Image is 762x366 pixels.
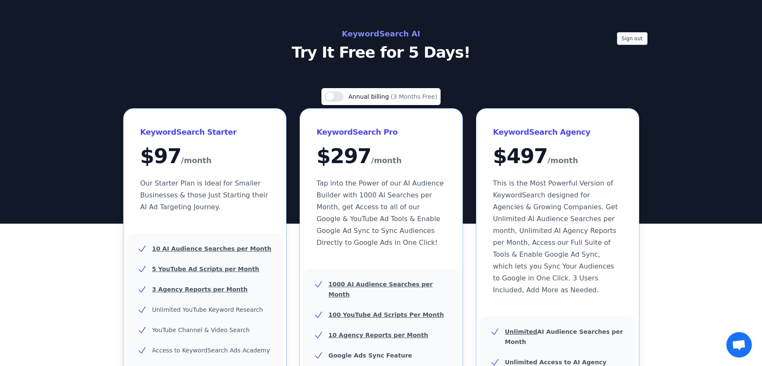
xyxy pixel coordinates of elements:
[152,245,271,252] u: 10 AI Audience Searches per Month
[726,332,752,358] a: Open chat
[329,332,428,338] u: 10 Agency Reports per Month
[152,327,250,333] span: YouTube Channel & Video Search
[140,179,268,211] span: Our Starter Plan is Ideal for Smaller Businesses & those Just Starting their AI Ad Targeting Jour...
[140,146,269,167] div: $ 97
[493,179,618,294] span: This is the Most Powerful Version of KeywordSearch designed for Agencies & Growing Companies. Get...
[493,146,622,167] div: $ 497
[152,266,260,272] u: 5 YouTube Ad Scripts per Month
[140,125,269,139] h3: KeywordSearch Starter
[505,328,538,335] u: Unlimited
[152,347,270,354] span: Access to KeywordSearch Ads Academy
[371,154,402,167] span: /month
[317,125,446,139] h3: KeywordSearch Pro
[317,146,446,167] div: $ 297
[181,154,212,167] span: /month
[191,27,571,41] h2: KeywordSearch AI
[349,93,391,100] span: Annual billing
[152,306,263,313] span: Unlimited YouTube Keyword Research
[329,311,444,318] u: 100 YouTube Ad Scripts Per Month
[391,93,438,100] span: (3 Months Free)
[152,286,248,293] u: 3 Agency Reports per Month
[329,352,412,359] b: Google Ads Sync Feature
[191,44,571,61] p: Try It Free for 5 Days!
[505,328,623,345] b: AI Audience Searches per Month
[617,32,648,45] button: Sign out
[317,179,444,247] span: Tap into the Power of our AI Audience Builder with 1000 AI Searches per Month, get Access to all ...
[547,154,578,167] span: /month
[493,125,622,139] h3: KeywordSearch Agency
[329,281,433,298] u: 1000 AI Audience Searches per Month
